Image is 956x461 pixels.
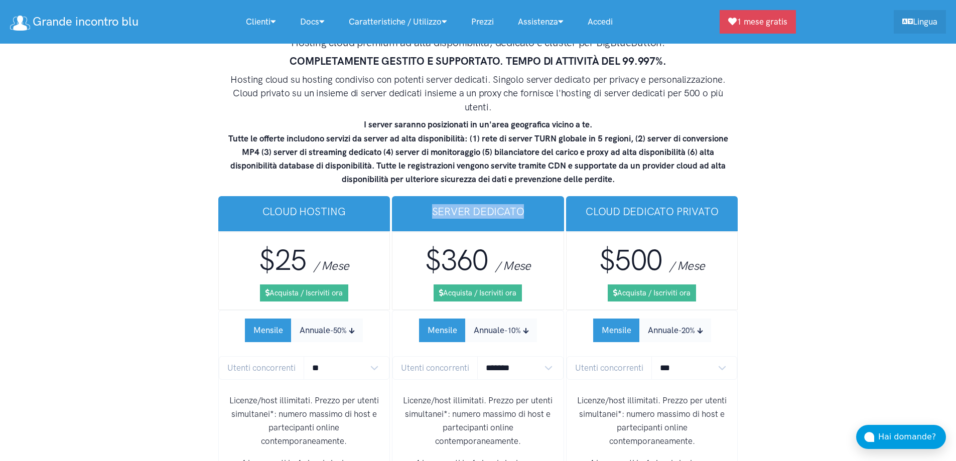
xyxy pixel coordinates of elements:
[400,204,556,219] h3: Server Dedicato
[228,119,728,184] strong: I server saranno posizionati in un'area geografica vicino a te. Tutte le offerte includono serviz...
[567,356,652,380] span: Utenti concorrenti
[574,204,730,219] h3: Cloud dedicato privato
[290,55,666,67] strong: COMPLETAMENTE GESTITO E SUPPORTATO. TEMPO DI ATTIVITÀ DEL 99.997%.
[465,319,537,342] button: Annuale-10%
[227,73,729,114] h4: Hosting cloud su hosting condiviso con potenti server dedicati. Singolo server dedicato per priva...
[419,319,537,342] div: Subscription Period
[10,11,139,33] a: Grande incontro blu
[259,243,306,277] span: $25
[314,258,349,273] span: / Mese
[669,258,705,273] span: / Mese
[425,243,488,277] span: $360
[330,326,347,335] small: -50%
[10,16,30,31] img: logo
[608,284,696,301] a: Acquista / Iscriviti ora
[245,319,363,342] div: Subscription Period
[459,11,506,33] a: Prezzi
[593,319,640,342] button: Mensile
[575,394,730,448] p: Licenze/host illimitati. Prezzo per utenti simultanei*: numero massimo di host e partecipanti onl...
[639,319,711,342] button: Annuale-20%
[878,430,946,443] div: Hai domande?
[856,425,946,449] button: Hai domande?
[227,394,382,448] p: Licenze/host illimitati. Prezzo per utenti simultanei*: numero massimo di host e partecipanti onl...
[337,11,459,33] a: Caratteristiche / Utilizzo
[260,284,348,301] a: Acquista / Iscriviti ora
[400,394,556,448] p: Licenze/host illimitati. Prezzo per utenti simultanei*: numero massimo di host e partecipanti onl...
[495,258,531,273] span: / Mese
[234,11,288,33] a: Clienti
[720,10,796,34] a: 1 mese gratis
[226,204,382,219] h3: cloud hosting
[576,11,625,33] a: Accedi
[506,11,576,33] a: Assistenza
[504,326,521,335] small: -10%
[894,10,946,34] a: Lingua
[219,356,304,380] span: Utenti concorrenti
[291,319,363,342] button: Annuale-50%
[434,284,522,301] a: Acquista / Iscriviti ora
[419,319,466,342] button: Mensile
[392,356,478,380] span: Utenti concorrenti
[678,326,695,335] small: -20%
[599,243,662,277] span: $500
[288,11,337,33] a: Docs
[245,319,292,342] button: Mensile
[593,319,711,342] div: Subscription Period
